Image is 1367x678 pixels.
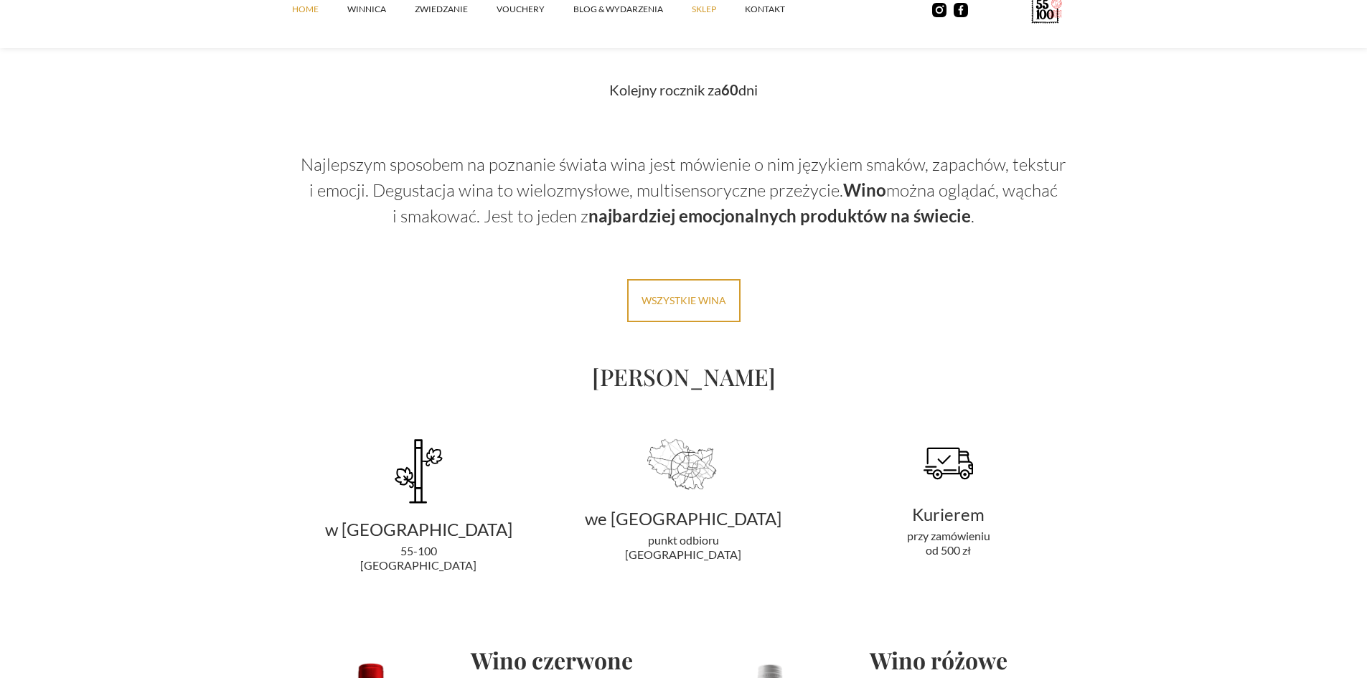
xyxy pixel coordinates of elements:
[627,279,741,322] a: Wszystkie wina
[292,151,1076,229] p: Najlepszym sposobem na poznanie świata wina jest mówienie o nim językiem smaków, zapachów, tekstu...
[843,179,886,200] strong: Wino
[292,522,545,537] div: w [GEOGRAPHIC_DATA]
[292,544,545,573] div: 55-100 [GEOGRAPHIC_DATA]
[557,512,810,526] div: we [GEOGRAPHIC_DATA]
[292,365,1076,388] div: [PERSON_NAME]
[822,529,1075,557] div: przy zamówieniu od 500 zł
[822,507,1075,522] div: Kurierem
[588,205,971,226] strong: najbardziej emocjonalnych produktów na świecie
[557,533,810,562] div: punkt odbioru [GEOGRAPHIC_DATA]
[292,78,1076,101] div: Kolejny rocznik za dni
[721,81,738,98] strong: 60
